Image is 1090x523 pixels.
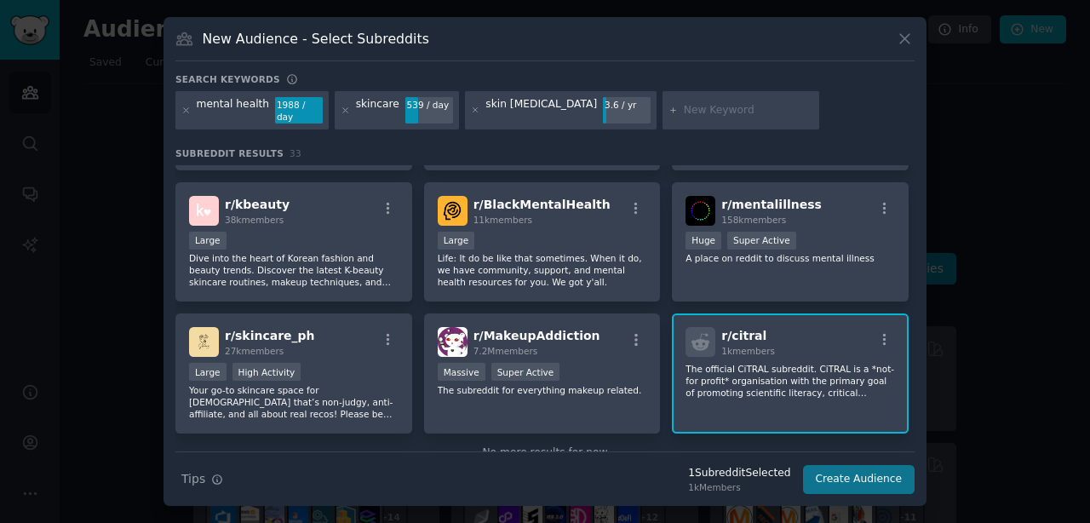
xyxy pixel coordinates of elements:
span: r/ MakeupAddiction [473,329,600,342]
span: r/ mentalillness [721,198,822,211]
div: Huge [686,232,721,250]
img: kbeauty [189,196,219,226]
span: 27k members [225,346,284,356]
div: 3.6 / yr [603,97,651,112]
p: A place on reddit to discuss mental illness [686,252,895,264]
span: 7.2M members [473,346,538,356]
div: skin [MEDICAL_DATA] [485,97,597,124]
p: The subreddit for everything makeup related. [438,384,647,396]
span: 33 [290,148,301,158]
span: r/ skincare_ph [225,329,315,342]
div: 1988 / day [275,97,323,124]
span: 11k members [473,215,532,225]
span: r/ citral [721,329,766,342]
div: No more results for now [175,445,915,461]
span: 1k members [721,346,775,356]
span: Subreddit Results [175,147,284,159]
button: Create Audience [803,465,915,494]
div: Super Active [727,232,796,250]
div: Super Active [491,363,560,381]
span: r/ BlackMentalHealth [473,198,611,211]
p: Dive into the heart of Korean fashion and beauty trends. Discover the latest K-beauty skincare ro... [189,252,399,288]
p: Life: It do be like that sometimes. When it do, we have community, support, and mental health res... [438,252,647,288]
input: New Keyword [684,103,813,118]
div: mental health [197,97,270,124]
p: The official CiTRAL subreddit. CiTRAL is a *not-for profit* organisation with the primary goal of... [686,363,895,399]
img: mentalillness [686,196,715,226]
div: Massive [438,363,485,381]
div: skincare [356,97,399,124]
h3: New Audience - Select Subreddits [203,30,429,48]
div: Large [189,363,227,381]
span: Tips [181,470,205,488]
img: MakeupAddiction [438,327,468,357]
div: High Activity [232,363,301,381]
span: r/ kbeauty [225,198,290,211]
div: Large [189,232,227,250]
div: Large [438,232,475,250]
div: 539 / day [405,97,453,112]
img: skincare_ph [189,327,219,357]
button: Tips [175,464,229,494]
span: 158k members [721,215,786,225]
h3: Search keywords [175,73,280,85]
div: 1 Subreddit Selected [688,466,790,481]
span: 38k members [225,215,284,225]
p: Your go-to skincare space for [DEMOGRAPHIC_DATA] that’s non-judgy, anti-affiliate, and all about ... [189,384,399,420]
div: 1k Members [688,481,790,493]
img: BlackMentalHealth [438,196,468,226]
